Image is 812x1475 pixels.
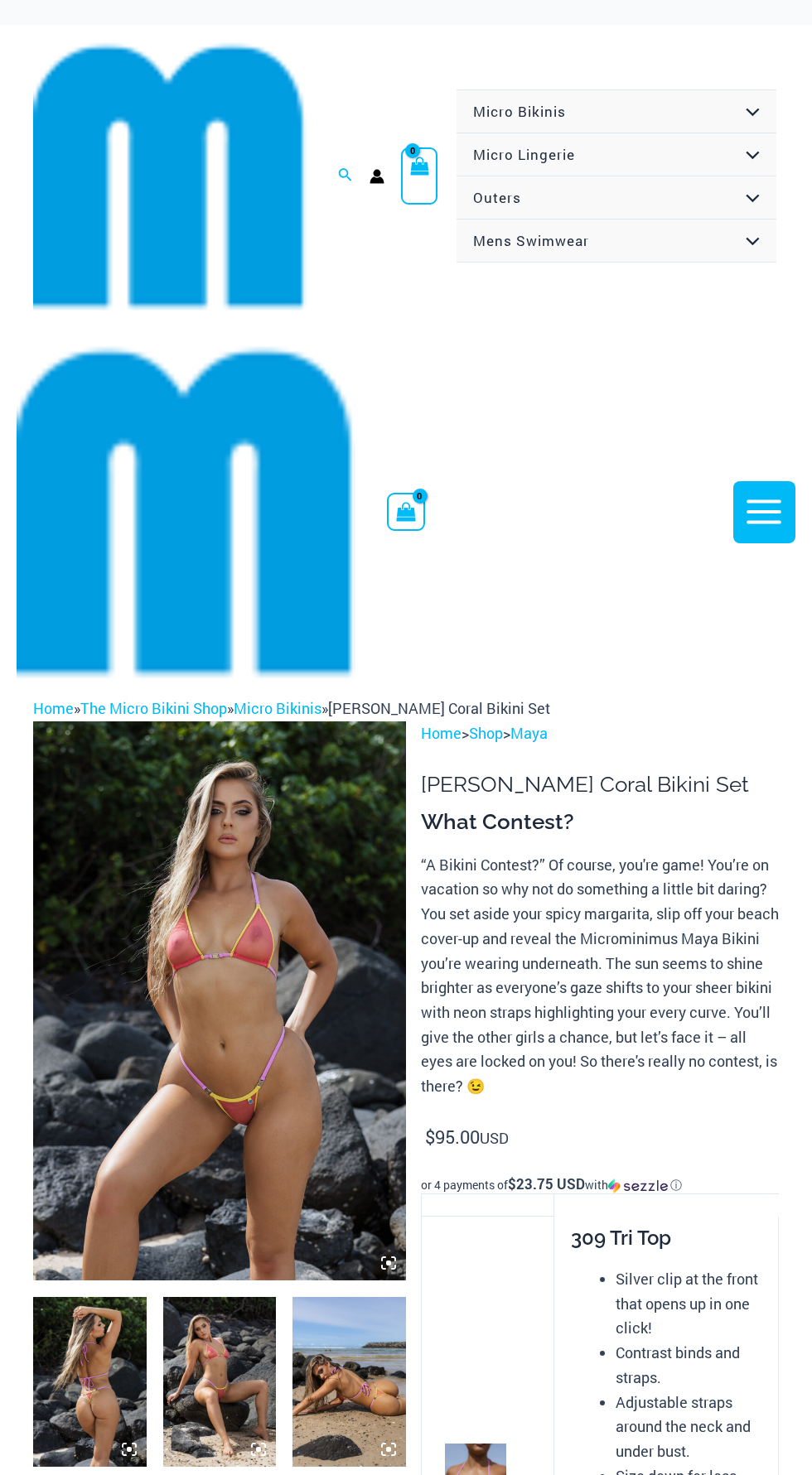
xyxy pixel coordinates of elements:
[457,133,776,176] a: Micro LingerieMenu ToggleMenu Toggle
[17,343,355,682] img: cropped mm emblem
[469,723,503,743] a: Shop
[473,188,521,207] span: Outers
[608,1179,668,1193] img: Sezzle
[234,698,321,718] a: Micro Bikinis
[425,1125,480,1149] bdi: 95.00
[421,723,462,743] a: Home
[473,102,566,121] span: Micro Bikinis
[616,1341,763,1390] li: Contrast binds and straps.
[616,1267,763,1341] li: Silver clip at the front that opens up in one click!
[328,698,550,718] span: [PERSON_NAME] Coral Bikini Set
[370,169,384,184] a: Account icon link
[508,1174,585,1193] span: $23.75 USD
[457,219,776,263] a: Mens SwimwearMenu ToggleMenu Toggle
[421,772,779,798] h1: [PERSON_NAME] Coral Bikini Set
[80,698,227,718] a: The Micro Bikini Shop
[338,166,353,187] a: Search icon link
[421,1177,779,1193] div: or 4 payments of with
[421,853,779,1099] p: “A Bikini Contest?” Of course, you're game! You’re on vacation so why not do something a little b...
[421,721,779,746] p: > >
[33,698,550,718] span: » » »
[473,145,575,164] span: Micro Lingerie
[292,1297,406,1467] img: Maya Sunkist Coral 309 Top 469 Bottom
[510,723,548,743] a: Maya
[33,698,74,718] a: Home
[163,1297,277,1467] img: Maya Sunkist Coral 309 Top 469 Bottom
[454,87,779,265] nav: Site Navigation
[571,1226,671,1250] span: 309 Tri Top
[421,808,779,836] h3: What Contest?
[33,40,307,313] img: cropped mm emblem
[401,147,437,205] a: View Shopping Cart, empty
[421,1125,779,1151] p: USD
[473,231,589,250] span: Mens Swimwear
[425,1125,435,1149] span: $
[33,1297,147,1467] img: Maya Sunkist Coral 309 Top 469 Bottom
[457,176,776,219] a: OutersMenu ToggleMenu Toggle
[387,493,425,531] a: View Shopping Cart, empty
[33,721,406,1280] img: Maya Sunkist Coral 309 Top 469 Bottom
[457,90,776,133] a: Micro BikinisMenu ToggleMenu Toggle
[616,1391,763,1464] li: Adjustable straps around the neck and under bust.
[421,1177,779,1193] div: or 4 payments of$23.75 USDwithSezzle Click to learn more about Sezzle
